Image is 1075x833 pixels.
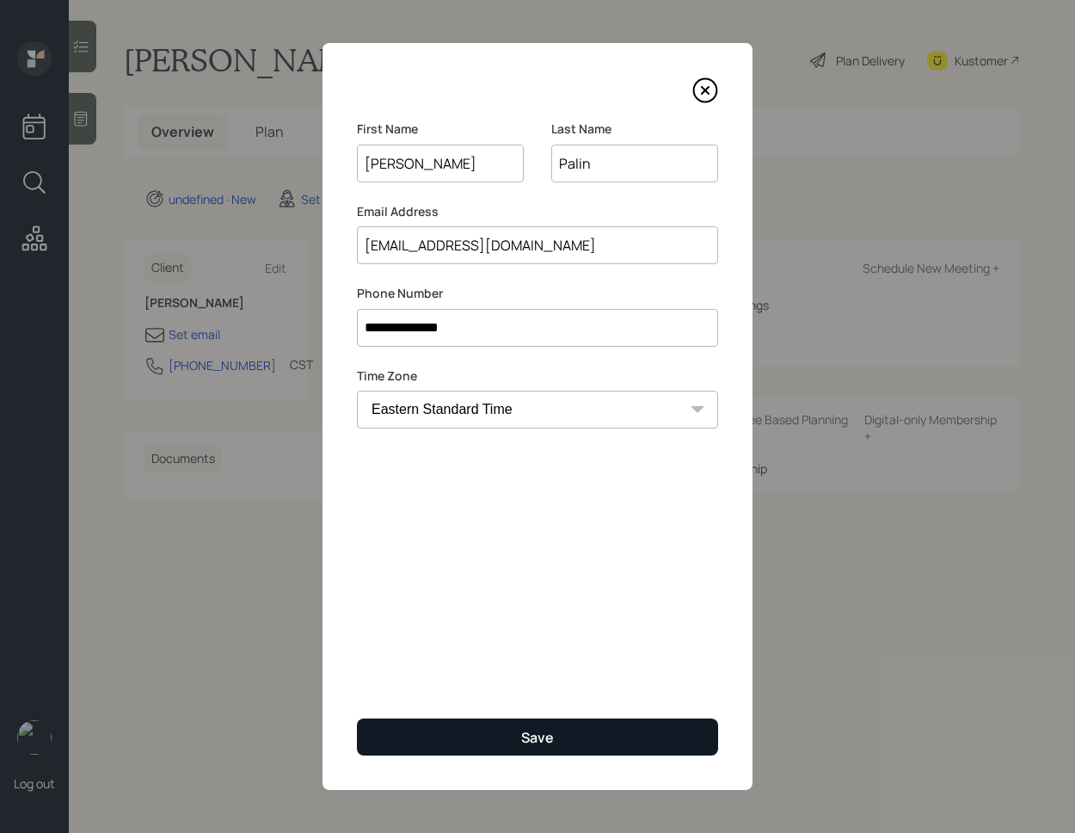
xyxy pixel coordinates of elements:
[357,285,718,302] label: Phone Number
[521,728,554,747] div: Save
[357,719,718,756] button: Save
[357,203,718,220] label: Email Address
[357,367,718,385] label: Time Zone
[551,120,718,138] label: Last Name
[357,120,524,138] label: First Name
